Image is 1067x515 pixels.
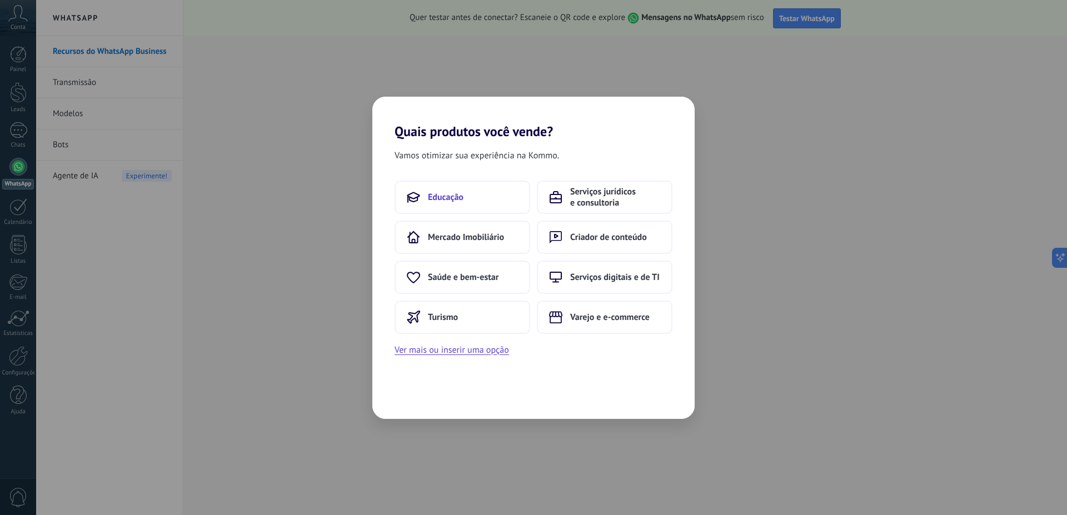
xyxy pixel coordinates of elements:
[537,181,672,214] button: Serviços jurídicos e consultoria
[395,343,509,357] button: Ver mais ou inserir uma opção
[428,232,504,243] span: Mercado Imobiliário
[570,272,660,283] span: Serviços digitais e de TI
[570,232,647,243] span: Criador de conteúdo
[428,272,498,283] span: Saúde e bem-estar
[537,221,672,254] button: Criador de conteúdo
[395,181,530,214] button: Educação
[537,301,672,334] button: Varejo e e-commerce
[570,312,650,323] span: Varejo e e-commerce
[395,301,530,334] button: Turismo
[537,261,672,294] button: Serviços digitais e de TI
[372,97,695,139] h2: Quais produtos você vende?
[395,221,530,254] button: Mercado Imobiliário
[428,192,463,203] span: Educação
[395,148,559,163] span: Vamos otimizar sua experiência na Kommo.
[570,186,660,208] span: Serviços jurídicos e consultoria
[395,261,530,294] button: Saúde e bem-estar
[428,312,458,323] span: Turismo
